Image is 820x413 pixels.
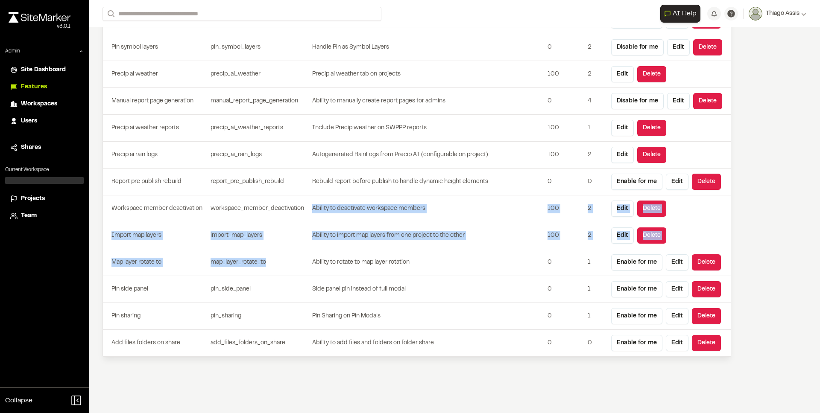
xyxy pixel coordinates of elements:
[544,142,584,169] td: 100
[749,7,806,20] button: Thiago Assis
[544,169,584,195] td: 0
[611,335,662,351] button: Enable for me
[611,66,634,82] button: Edit
[611,201,634,217] button: Edit
[10,82,79,92] a: Features
[584,222,608,249] td: 2
[103,169,207,195] td: Report pre publish rebuild
[611,308,662,324] button: Enable for me
[666,254,688,270] button: Edit
[637,66,666,82] button: Delete
[102,7,118,21] button: Search
[637,120,666,136] button: Delete
[611,174,662,190] button: Enable for me
[766,9,799,18] span: Thiago Assis
[312,330,544,357] td: Ability to add files and folders on folder share
[692,174,721,190] button: Delete
[584,303,608,330] td: 1
[666,174,688,190] button: Edit
[21,194,45,204] span: Projects
[692,308,721,324] button: Delete
[544,276,584,303] td: 0
[312,88,544,115] td: Ability to manually create report pages for admins
[544,249,584,276] td: 0
[103,88,207,115] td: Manual report page generation
[544,88,584,115] td: 0
[5,47,20,55] p: Admin
[611,93,664,109] button: Disable for me
[584,169,608,195] td: 0
[660,5,704,23] div: Open AI Assistant
[611,120,634,136] button: Edit
[10,194,79,204] a: Projects
[207,115,312,142] td: precip_ai_weather_reports
[692,254,721,270] button: Delete
[611,39,664,55] button: Disable for me
[666,335,688,351] button: Edit
[544,303,584,330] td: 0
[9,12,70,23] img: rebrand.png
[692,281,721,297] button: Delete
[584,142,608,169] td: 2
[544,330,584,357] td: 0
[611,281,662,297] button: Enable for me
[584,34,608,61] td: 2
[611,227,634,244] button: Edit
[21,116,37,126] span: Users
[312,142,544,169] td: Autogenerated RainLogs from Precip AI (configurable on project)
[103,115,207,142] td: Precip ai weather reports
[611,147,634,163] button: Edit
[637,227,666,244] button: Delete
[21,99,57,109] span: Workspaces
[584,195,608,222] td: 2
[207,88,312,115] td: manual_report_page_generation
[207,222,312,249] td: import_map_layers
[584,249,608,276] td: 1
[666,308,688,324] button: Edit
[207,34,312,61] td: pin_symbol_layers
[21,211,37,221] span: Team
[103,249,207,276] td: Map layer rotate to
[207,142,312,169] td: precip_ai_rain_logs
[103,330,207,357] td: Add files folders on share
[312,34,544,61] td: Handle Pin as Symbol Layers
[312,61,544,88] td: Precip ai weather tab on projects
[544,222,584,249] td: 100
[584,88,608,115] td: 4
[21,65,66,75] span: Site Dashboard
[312,303,544,330] td: Pin Sharing on Pin Modals
[312,115,544,142] td: Include Precip weather on SWPPP reports
[312,249,544,276] td: Ability to rotate to map layer rotation
[103,222,207,249] td: Import map layers
[10,143,79,152] a: Shares
[667,39,690,55] button: Edit
[692,335,721,351] button: Delete
[5,396,32,406] span: Collapse
[207,330,312,357] td: add_files_folders_on_share
[207,276,312,303] td: pin_side_panel
[312,276,544,303] td: Side panel pin instead of full modal
[544,115,584,142] td: 100
[103,195,207,222] td: Workspace member deactivation
[584,61,608,88] td: 2
[207,61,312,88] td: precip_ai_weather
[611,254,662,270] button: Enable for me
[103,61,207,88] td: Precip ai weather
[544,195,584,222] td: 100
[5,166,84,174] p: Current Workspace
[207,169,312,195] td: report_pre_publish_rebuild
[673,9,697,19] span: AI Help
[103,34,207,61] td: Pin symbol layers
[544,34,584,61] td: 0
[693,39,722,55] button: Delete
[10,211,79,221] a: Team
[21,82,47,92] span: Features
[637,201,666,217] button: Delete
[637,147,666,163] button: Delete
[103,303,207,330] td: Pin sharing
[312,169,544,195] td: Rebuild report before publish to handle dynamic height elements
[666,281,688,297] button: Edit
[103,142,207,169] td: Precip ai rain logs
[21,143,41,152] span: Shares
[207,303,312,330] td: pin_sharing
